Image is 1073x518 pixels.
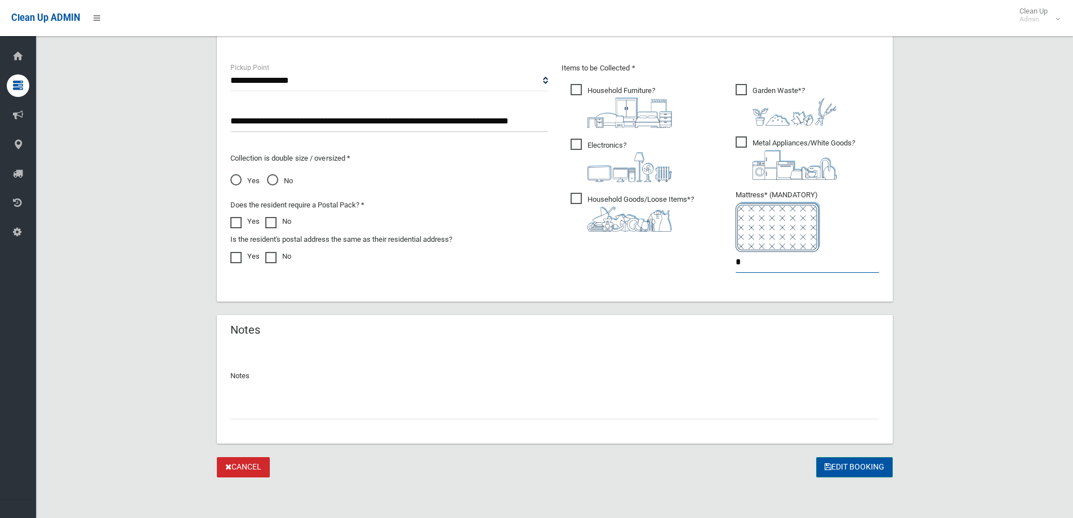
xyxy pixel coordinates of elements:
[230,215,260,228] label: Yes
[230,198,364,212] label: Does the resident require a Postal Pack? *
[587,86,672,128] i: ?
[562,61,879,75] p: Items to be Collected *
[265,250,291,263] label: No
[816,457,893,478] button: Edit Booking
[230,233,452,246] label: Is the resident's postal address the same as their residential address?
[753,150,837,180] img: 36c1b0289cb1767239cdd3de9e694f19.png
[230,174,260,188] span: Yes
[267,174,293,188] span: No
[587,206,672,232] img: b13cc3517677393f34c0a387616ef184.png
[1014,7,1059,24] span: Clean Up
[217,319,274,341] header: Notes
[753,98,837,126] img: 4fd8a5c772b2c999c83690221e5242e0.png
[230,152,548,165] p: Collection is double size / oversized *
[736,136,855,180] span: Metal Appliances/White Goods
[230,369,879,383] p: Notes
[736,202,820,252] img: e7408bece873d2c1783593a074e5cb2f.png
[587,98,672,128] img: aa9efdbe659d29b613fca23ba79d85cb.png
[230,250,260,263] label: Yes
[587,195,694,232] i: ?
[217,457,270,478] a: Cancel
[265,215,291,228] label: No
[1019,15,1048,24] small: Admin
[753,86,837,126] i: ?
[571,193,694,232] span: Household Goods/Loose Items*
[571,84,672,128] span: Household Furniture
[571,139,672,182] span: Electronics
[11,12,80,23] span: Clean Up ADMIN
[736,84,837,126] span: Garden Waste*
[753,139,855,180] i: ?
[587,152,672,182] img: 394712a680b73dbc3d2a6a3a7ffe5a07.png
[587,141,672,182] i: ?
[736,191,879,252] span: Mattress* (MANDATORY)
